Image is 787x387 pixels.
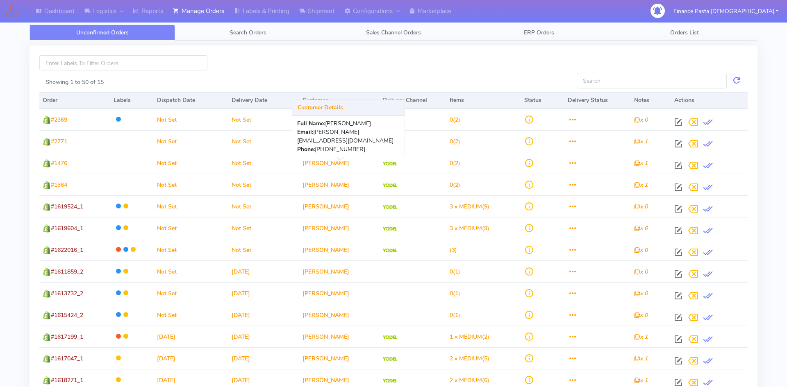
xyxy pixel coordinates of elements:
img: Yodel [383,249,397,253]
span: (1) [450,268,460,276]
th: Items [446,92,521,109]
span: Sales Channel Orders [366,29,421,36]
span: #1622016_1 [51,246,83,254]
span: (9) [450,224,489,232]
span: 0 [450,159,453,167]
i: x 1 [634,159,648,167]
th: Customer [299,92,380,109]
td: [DATE] [228,282,299,304]
button: Finance Pasta [DEMOGRAPHIC_DATA] [667,3,785,20]
input: Search [577,73,727,88]
i: x 1 [634,138,648,145]
span: #1613732_2 [51,290,83,297]
span: 3 x MEDIUM [450,203,482,210]
span: Orders List [670,29,699,36]
td: Not Set [154,109,228,130]
i: x 1 [634,376,648,384]
span: 3 x MEDIUM [450,224,482,232]
span: Search Orders [230,29,266,36]
span: #1617199_1 [51,333,83,341]
span: #2369 [51,116,67,124]
i: x 1 [634,181,648,189]
i: x 0 [634,246,648,254]
i: x 1 [634,355,648,362]
h3: Customer Details [292,100,405,116]
td: [DATE] [228,260,299,282]
td: [PERSON_NAME] [299,195,380,217]
td: Not Set [228,152,299,174]
span: #1619524_1 [51,203,83,210]
td: [PERSON_NAME] [299,152,380,174]
td: Not Set [154,260,228,282]
span: #1618271_1 [51,376,83,384]
td: Not Set [228,217,299,239]
td: Not Set [228,109,299,130]
th: Labels [110,92,153,109]
td: Not Set [154,174,228,195]
span: 2 x MEDIUM [450,355,482,362]
span: #1619604_1 [51,224,83,232]
td: Not Set [154,282,228,304]
img: Yodel [383,205,397,209]
img: Yodel [383,183,397,188]
div: [PERSON_NAME] [PERSON_NAME][EMAIL_ADDRESS][DOMAIN_NAME] [PHONE_NUMBER] [292,116,405,157]
strong: Email: [297,128,313,136]
i: x 0 [634,311,648,319]
i: x 0 [634,290,648,297]
th: Delivery Date [228,92,299,109]
span: #2771 [51,138,67,145]
img: Yodel [383,162,397,166]
span: #1364 [51,181,67,189]
span: 0 [450,138,453,145]
span: 0 [450,290,453,297]
span: (2) [450,333,489,341]
th: Status [521,92,564,109]
i: x 1 [634,333,648,341]
td: [PERSON_NAME] [299,282,380,304]
td: Not Set [228,130,299,152]
td: [DATE] [228,304,299,326]
td: [PERSON_NAME] [299,174,380,195]
th: Delivery Status [564,92,631,109]
td: [DATE] [154,326,228,347]
i: x 0 [634,203,648,210]
span: 0 [450,268,453,276]
span: (2) [450,116,460,124]
span: (2) [450,159,460,167]
span: #1615424_2 [51,311,83,319]
td: [DATE] [228,347,299,369]
span: #1611859_2 [51,268,83,276]
td: [PERSON_NAME] [299,347,380,369]
span: #1617047_1 [51,355,83,362]
td: [DATE] [154,347,228,369]
td: [PERSON_NAME] [299,304,380,326]
span: (5) [450,355,489,362]
span: (2) [450,181,460,189]
th: Notes [631,92,671,109]
strong: Full Name: [297,120,325,127]
td: [PERSON_NAME] [299,260,380,282]
td: Not Set [154,152,228,174]
td: [PERSON_NAME] [299,217,380,239]
td: Not Set [154,195,228,217]
strong: Phone: [297,145,315,153]
span: 0 [450,181,453,189]
span: 0 [450,116,453,124]
input: Enter Labels To Filter Orders [39,55,207,70]
img: Yodel [383,379,397,383]
td: [PERSON_NAME] [299,326,380,347]
td: Not Set [228,174,299,195]
span: (9) [450,203,489,210]
ul: Tabs [30,25,757,41]
td: [DATE] [228,326,299,347]
span: (3) [450,246,457,254]
span: ERP Orders [524,29,554,36]
i: x 0 [634,116,648,124]
span: (1) [450,311,460,319]
i: x 0 [634,268,648,276]
td: [PERSON_NAME] [299,239,380,260]
td: Not Set [154,217,228,239]
i: x 0 [634,224,648,232]
span: #1476 [51,159,67,167]
span: 1 x MEDIUM [450,333,482,341]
